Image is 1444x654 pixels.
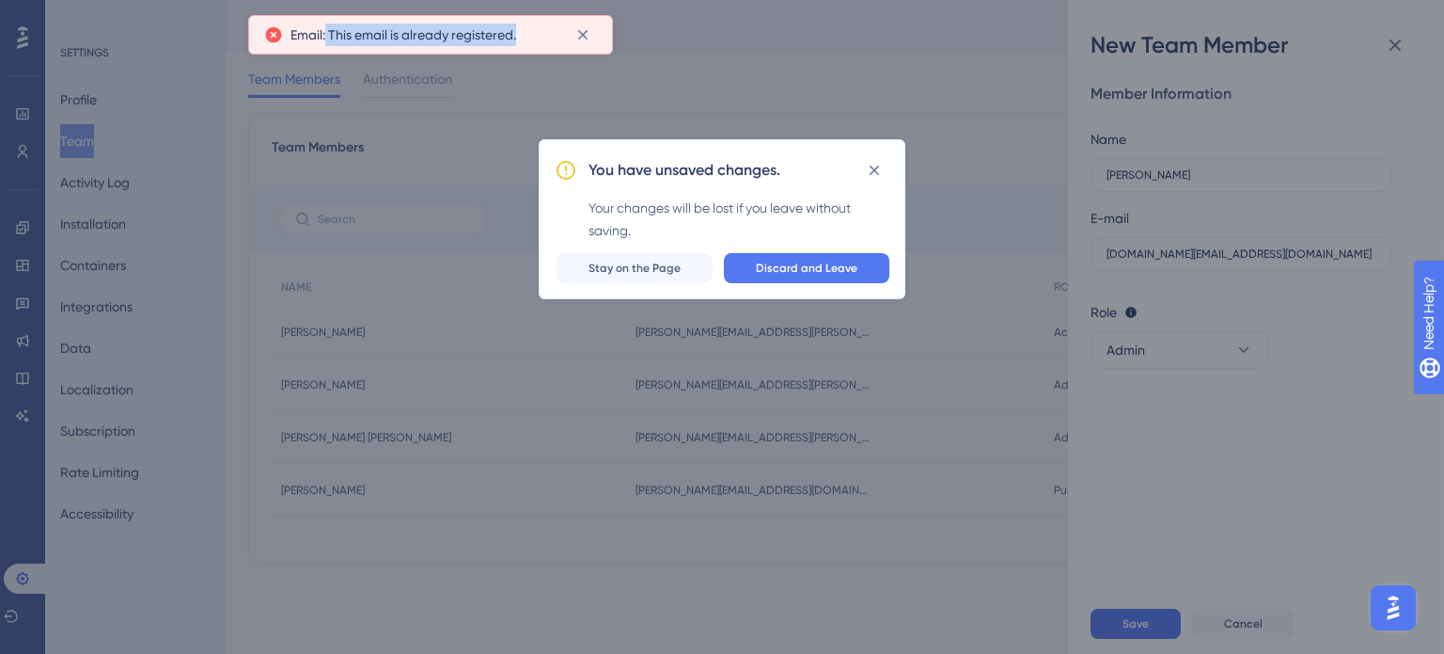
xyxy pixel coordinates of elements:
h2: You have unsaved changes. [589,159,780,182]
span: Need Help? [44,5,118,27]
div: Your changes will be lost if you leave without saving. [589,197,889,242]
span: Discard and Leave [756,261,857,276]
span: Email: This email is already registered. [290,24,516,46]
span: Stay on the Page [589,261,681,276]
iframe: UserGuiding AI Assistant Launcher [1365,580,1421,636]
